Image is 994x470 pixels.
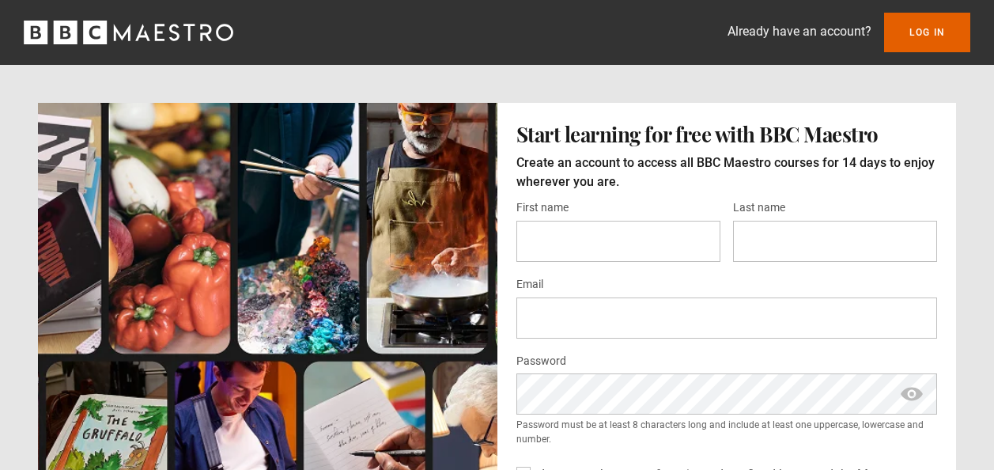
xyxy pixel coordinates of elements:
label: First name [516,199,569,218]
label: Password [516,352,566,371]
span: show password [899,373,924,415]
a: Log In [884,13,970,52]
p: Already have an account? [728,22,871,41]
p: Create an account to access all BBC Maestro courses for 14 days to enjoy wherever you are. [516,154,938,191]
svg: BBC Maestro [24,21,233,44]
label: Last name [733,199,785,218]
label: Email [516,275,543,294]
small: Password must be at least 8 characters long and include at least one uppercase, lowercase and num... [516,418,938,446]
h1: Start learning for free with BBC Maestro [516,122,938,147]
